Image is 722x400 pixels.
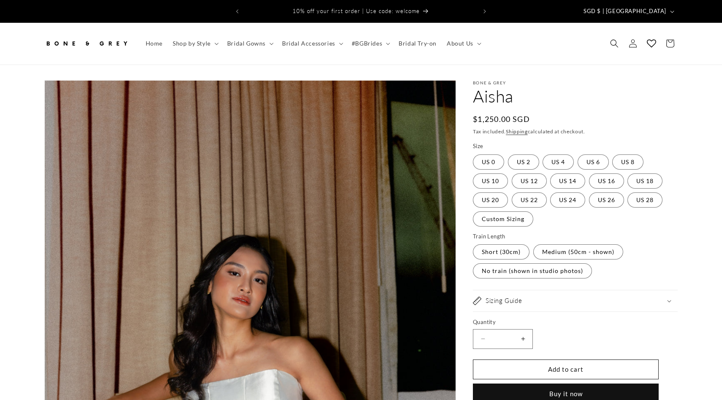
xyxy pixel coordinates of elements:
[473,359,659,379] button: Add to cart
[442,35,485,52] summary: About Us
[512,192,547,208] label: US 22
[146,40,163,47] span: Home
[589,173,624,189] label: US 16
[612,154,643,170] label: US 8
[228,3,247,19] button: Previous announcement
[447,40,473,47] span: About Us
[584,7,666,16] span: SGD $ | [GEOGRAPHIC_DATA]
[627,173,662,189] label: US 18
[168,35,222,52] summary: Shop by Style
[227,40,266,47] span: Bridal Gowns
[473,127,678,136] div: Tax included. calculated at checkout.
[141,35,168,52] a: Home
[277,35,347,52] summary: Bridal Accessories
[605,34,624,53] summary: Search
[282,40,335,47] span: Bridal Accessories
[533,244,623,259] label: Medium (50cm - shown)
[589,192,624,208] label: US 26
[394,35,442,52] a: Bridal Try-on
[486,297,522,305] h2: Sizing Guide
[473,85,678,107] h1: Aisha
[473,318,659,327] label: Quantity
[506,128,528,135] a: Shipping
[473,211,533,227] label: Custom Sizing
[550,192,585,208] label: US 24
[222,35,277,52] summary: Bridal Gowns
[475,3,494,19] button: Next announcement
[473,290,678,311] summary: Sizing Guide
[473,263,592,278] label: No train (shown in studio photos)
[173,40,211,47] span: Shop by Style
[473,114,530,125] span: $1,250.00 SGD
[627,192,662,208] label: US 28
[473,244,529,259] label: Short (30cm)
[473,192,508,208] label: US 20
[41,31,132,56] a: Bone and Grey Bridal
[578,154,609,170] label: US 6
[347,35,394,52] summary: #BGBrides
[473,173,508,189] label: US 10
[512,173,547,189] label: US 12
[543,154,574,170] label: US 4
[473,154,504,170] label: US 0
[473,232,506,241] legend: Train Length
[508,154,539,170] label: US 2
[550,173,585,189] label: US 14
[293,8,420,14] span: 10% off your first order | Use code: welcome
[578,3,678,19] button: SGD $ | [GEOGRAPHIC_DATA]
[44,34,129,53] img: Bone and Grey Bridal
[473,142,484,151] legend: Size
[473,80,678,85] p: Bone & Grey
[399,40,437,47] span: Bridal Try-on
[352,40,382,47] span: #BGBrides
